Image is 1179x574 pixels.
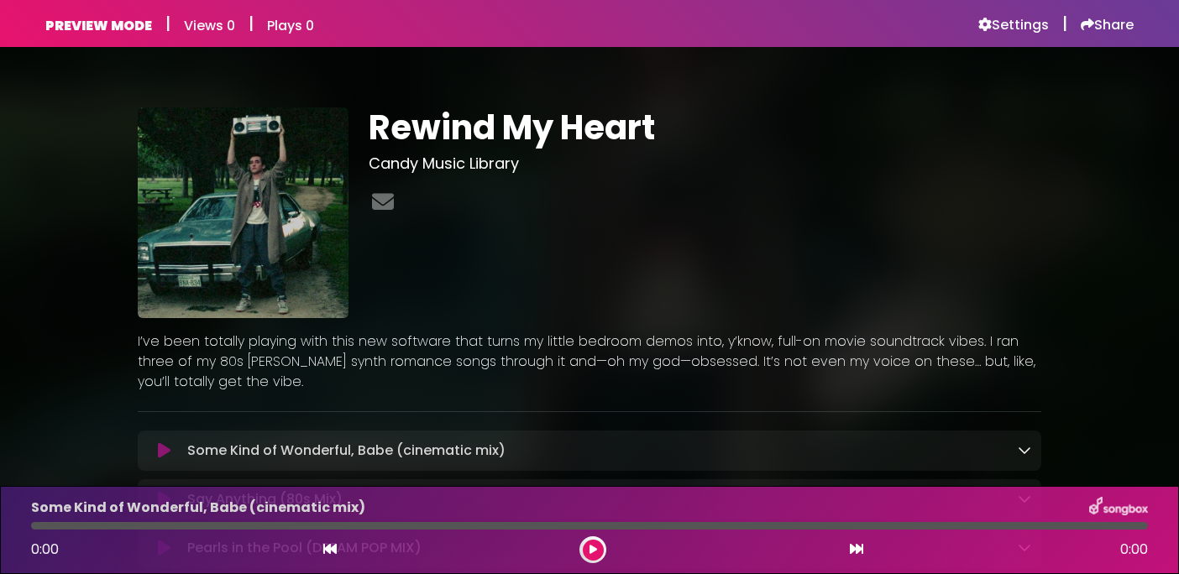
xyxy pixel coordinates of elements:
[31,540,59,559] span: 0:00
[1081,17,1134,34] a: Share
[184,18,235,34] h6: Views 0
[138,331,1041,392] p: I’ve been totally playing with this new software that turns my little bedroom demos into, y’know,...
[369,107,1041,148] h1: Rewind My Heart
[978,17,1049,34] a: Settings
[267,18,314,34] h6: Plays 0
[45,18,152,34] h6: PREVIEW MODE
[138,107,348,318] img: A8trLpnATcGuCrfaRj8b
[1089,497,1148,519] img: songbox-logo-white.png
[369,154,1041,173] h3: Candy Music Library
[31,498,365,518] p: Some Kind of Wonderful, Babe (cinematic mix)
[187,441,506,461] p: Some Kind of Wonderful, Babe (cinematic mix)
[249,13,254,34] h5: |
[165,13,170,34] h5: |
[1120,540,1148,560] span: 0:00
[1062,13,1067,34] h5: |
